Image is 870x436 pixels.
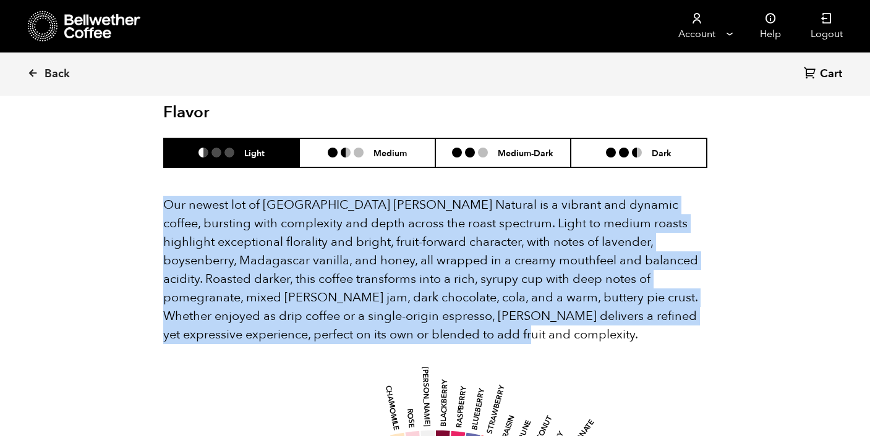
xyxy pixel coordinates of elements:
a: Cart [804,66,845,83]
h6: Medium-Dark [498,148,553,158]
span: Back [45,67,70,82]
h2: Flavor [163,103,344,122]
h6: Medium [373,148,407,158]
h6: Dark [652,148,672,158]
span: Cart [820,67,842,82]
h6: Light [244,148,265,158]
p: Our newest lot of [GEOGRAPHIC_DATA] [PERSON_NAME] Natural is a vibrant and dynamic coffee, bursti... [163,196,707,344]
